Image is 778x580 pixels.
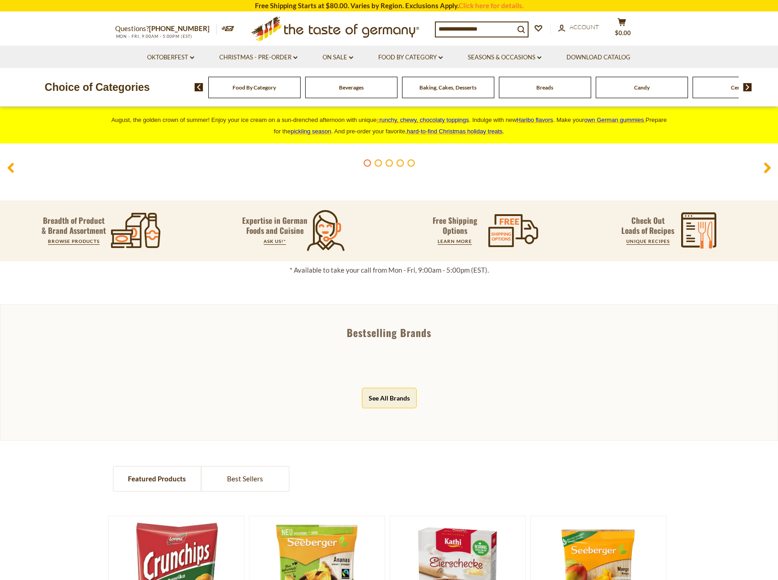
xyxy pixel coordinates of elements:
p: Expertise in German Foods and Cuisine [242,216,308,236]
a: pickling season [291,128,331,135]
button: See All Brands [362,388,417,408]
a: BROWSE PRODUCTS [48,238,100,244]
a: ASK US!* [264,238,286,244]
a: Download Catalog [566,53,630,63]
a: Cereal [731,84,746,91]
p: Questions? [115,23,217,35]
a: own German gummies. [584,116,646,123]
span: MON - FRI, 9:00AM - 5:00PM (EST) [115,34,193,39]
span: runchy, chewy, chocolaty toppings [379,116,469,123]
a: Featured Products [114,467,201,491]
p: Breadth of Product & Brand Assortment [42,216,106,236]
span: Account [570,23,599,31]
a: Breads [536,84,553,91]
a: crunchy, chewy, chocolaty toppings [376,116,469,123]
span: . [407,128,504,135]
div: Bestselling Brands [0,327,778,337]
a: [PHONE_NUMBER] [149,24,210,32]
span: $0.00 [615,29,631,37]
span: own German gummies [584,116,644,123]
a: Baking, Cakes, Desserts [419,84,476,91]
p: Check Out Loads of Recipes [621,216,674,236]
a: Oktoberfest [147,53,194,63]
a: Candy [634,84,650,91]
a: Food By Category [233,84,276,91]
a: Click here for details. [459,1,524,10]
a: Food By Category [378,53,443,63]
a: On Sale [323,53,353,63]
a: Beverages [339,84,364,91]
a: Account [558,22,599,32]
p: Free Shipping Options [425,216,485,236]
button: $0.00 [609,18,636,41]
a: hard-to-find Christmas holiday treats [407,128,503,135]
img: next arrow [743,83,752,91]
a: Seasons & Occasions [468,53,541,63]
a: UNIQUE RECIPES [626,238,670,244]
a: LEARN MORE [438,238,472,244]
img: previous arrow [195,83,203,91]
a: Best Sellers [202,467,289,491]
a: Christmas - PRE-ORDER [219,53,297,63]
span: August, the golden crown of summer! Enjoy your ice cream on a sun-drenched afternoon with unique ... [111,116,667,135]
a: Haribo flavors [517,116,553,123]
